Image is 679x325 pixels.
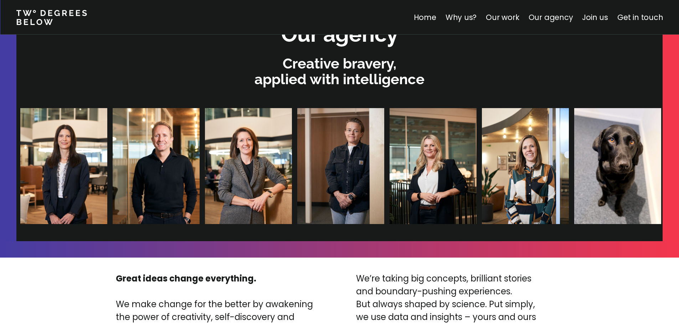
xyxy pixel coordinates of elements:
[486,12,519,22] a: Our work
[445,12,477,22] a: Why us?
[389,108,476,224] img: Halina
[528,12,573,22] a: Our agency
[20,108,107,224] img: Clare
[482,108,569,224] img: Lizzie
[582,12,608,22] a: Join us
[617,12,663,22] a: Get in touch
[116,273,256,284] strong: Great ideas change everything.
[20,56,659,87] p: Creative bravery, applied with intelligence
[205,108,292,224] img: Gemma
[413,12,436,22] a: Home
[112,108,199,224] img: James
[297,108,384,224] img: Dani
